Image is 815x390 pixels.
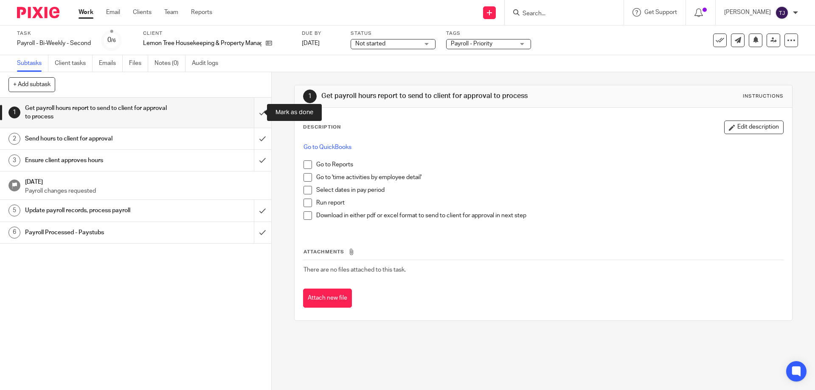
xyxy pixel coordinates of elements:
[302,40,320,46] span: [DATE]
[302,30,340,37] label: Due by
[644,9,677,15] span: Get Support
[724,8,771,17] p: [PERSON_NAME]
[192,55,225,72] a: Audit logs
[304,144,351,150] a: Go to QuickBooks
[303,289,352,308] button: Attach new file
[17,39,91,48] div: Payroll - Bi-Weekly - Second
[451,41,492,47] span: Payroll - Priority
[8,205,20,216] div: 5
[17,55,48,72] a: Subtasks
[351,30,436,37] label: Status
[17,30,91,37] label: Task
[25,102,172,123] h1: Get payroll hours report to send to client for approval to process
[99,55,123,72] a: Emails
[8,154,20,166] div: 3
[8,133,20,145] div: 2
[106,8,120,17] a: Email
[316,186,783,194] p: Select dates in pay period
[316,173,783,182] p: Go to 'time activities by employee detail'
[8,227,20,238] div: 6
[303,124,341,131] p: Description
[111,38,116,43] small: /6
[724,121,784,134] button: Edit description
[446,30,531,37] label: Tags
[107,35,116,45] div: 0
[191,8,212,17] a: Reports
[316,199,783,207] p: Run report
[303,90,317,103] div: 1
[143,39,261,48] p: Lemon Tree Housekeeping & Property Management
[25,132,172,145] h1: Send hours to client for approval
[355,41,385,47] span: Not started
[775,6,789,20] img: svg%3E
[321,92,562,101] h1: Get payroll hours report to send to client for approval to process
[133,8,152,17] a: Clients
[164,8,178,17] a: Team
[25,154,172,167] h1: Ensure client approves hours
[304,267,406,273] span: There are no files attached to this task.
[79,8,93,17] a: Work
[8,107,20,118] div: 1
[129,55,148,72] a: Files
[743,93,784,100] div: Instructions
[25,226,172,239] h1: Payroll Processed - Paystubs
[522,10,598,18] input: Search
[316,211,783,220] p: Download in either pdf or excel format to send to client for approval in next step
[155,55,185,72] a: Notes (0)
[25,204,172,217] h1: Update payroll records, process payroll
[25,176,263,186] h1: [DATE]
[55,55,93,72] a: Client tasks
[143,30,291,37] label: Client
[304,250,344,254] span: Attachments
[17,7,59,18] img: Pixie
[25,187,263,195] p: Payroll changes requested
[8,77,55,92] button: + Add subtask
[316,160,783,169] p: Go to Reports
